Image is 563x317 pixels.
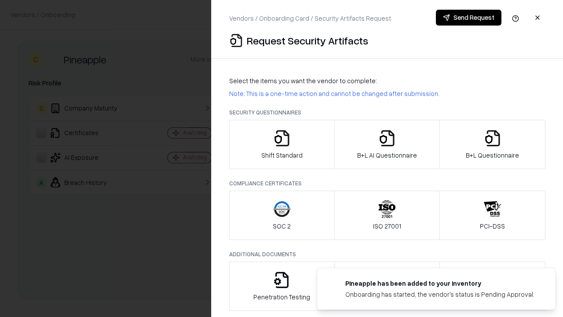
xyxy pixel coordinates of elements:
p: Vendors / Onboarding Card / Security Artifacts Request [229,14,391,23]
button: Shift Standard [229,120,335,169]
div: Pineapple has been added to your inventory [345,279,534,288]
p: ISO 27001 [373,221,401,231]
p: Compliance Certificates [229,180,545,187]
button: SOC 2 [229,191,335,240]
button: PCI-DSS [439,191,545,240]
button: B+L AI Questionnaire [334,120,440,169]
p: Select the items you want the vendor to complete: [229,76,545,85]
button: B+L Questionnaire [439,120,545,169]
p: Request Security Artifacts [247,33,368,48]
button: Data Processing Agreement [439,262,545,311]
button: Send Request [436,10,501,26]
p: B+L AI Questionnaire [357,151,417,160]
p: Security Questionnaires [229,109,545,116]
img: pineappleenergy.com [328,279,338,289]
div: Onboarding has started, the vendor's status is Pending Approval. [345,290,534,299]
p: Shift Standard [261,151,303,160]
p: Additional Documents [229,251,545,258]
button: Penetration Testing [229,262,335,311]
button: Privacy Policy [334,262,440,311]
p: Note: This is a one-time action and cannot be changed after submission. [229,89,545,98]
p: PCI-DSS [480,221,505,231]
p: Penetration Testing [253,292,310,302]
p: B+L Questionnaire [466,151,519,160]
button: ISO 27001 [334,191,440,240]
p: SOC 2 [273,221,291,231]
